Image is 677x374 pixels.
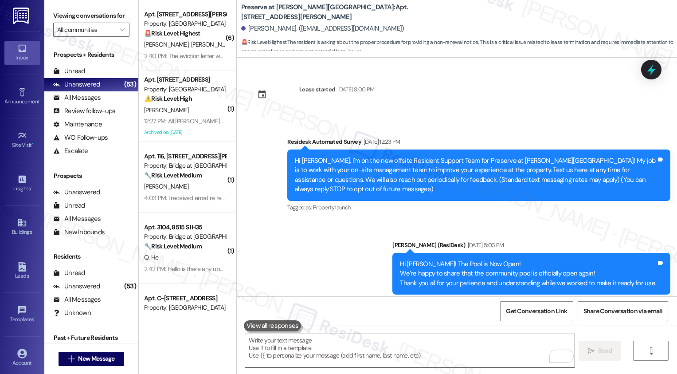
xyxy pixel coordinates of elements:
div: Prospects [44,171,138,181]
div: Unread [53,201,85,210]
a: Site Visit • [4,128,40,152]
div: Unanswered [53,188,100,197]
span: • [34,315,35,321]
div: [DATE] 5:03 PM [466,240,504,250]
a: Account [4,346,40,370]
textarea: To enrich screen reader interactions, please activate Accessibility in Grammarly extension settings [245,334,575,367]
span: • [32,141,33,147]
div: Hi [PERSON_NAME]! The Pool is Now Open! We’re happy to share that the community pool is officiall... [400,260,656,288]
div: (53) [122,78,138,91]
span: Get Conversation Link [506,307,567,316]
div: Unknown [53,308,91,318]
span: • [31,184,32,190]
div: Past + Future Residents [44,333,138,343]
i:  [648,347,654,354]
span: New Message [78,354,114,363]
div: All Messages [53,214,101,224]
button: Get Conversation Link [500,301,573,321]
div: Lease started [299,85,336,94]
div: Maintenance [53,120,102,129]
a: Templates • [4,303,40,327]
button: New Message [59,352,124,366]
div: Residents [44,252,138,261]
div: New Inbounds [53,228,105,237]
label: Viewing conversations for [53,9,129,23]
a: Inbox [4,41,40,65]
button: Share Conversation via email [578,301,668,321]
div: [DATE] 8:00 PM [335,85,374,94]
i:  [588,347,595,354]
span: Send [598,346,612,355]
span: • [39,97,41,103]
div: Escalate [53,146,88,156]
button: Send [579,341,622,361]
div: (53) [122,280,138,293]
b: Preserve at [PERSON_NAME][GEOGRAPHIC_DATA]: Apt. [STREET_ADDRESS][PERSON_NAME] [241,3,419,22]
a: Leads [4,259,40,283]
div: Unanswered [53,282,100,291]
div: [DATE] 12:23 PM [361,137,400,146]
div: Review follow-ups [53,106,115,116]
div: [PERSON_NAME] (ResiDesk) [392,240,670,253]
div: Unread [53,67,85,76]
a: Insights • [4,172,40,196]
i:  [120,26,125,33]
i:  [68,355,74,362]
div: Unread [53,268,85,278]
img: ResiDesk Logo [13,8,31,24]
span: Property launch [313,204,350,211]
div: Tagged as: [287,201,670,214]
div: [PERSON_NAME]. ([EMAIL_ADDRESS][DOMAIN_NAME]) [241,24,404,33]
div: Hi [PERSON_NAME], I'm on the new offsite Resident Support Team for Preserve at [PERSON_NAME][GEOG... [295,156,656,194]
div: Prospects + Residents [44,50,138,59]
strong: 🚨 Risk Level: Highest [241,39,287,46]
div: Tagged as: [392,295,670,307]
div: All Messages [53,295,101,304]
div: Residesk Automated Survey [287,137,670,150]
input: All communities [57,23,115,37]
span: : The resident is asking about the proper procedure for providing a non-renewal notice. This is a... [241,38,677,57]
a: Buildings [4,215,40,239]
div: WO Follow-ups [53,133,108,142]
div: All Messages [53,93,101,102]
div: Unanswered [53,80,100,89]
span: Share Conversation via email [583,307,662,316]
